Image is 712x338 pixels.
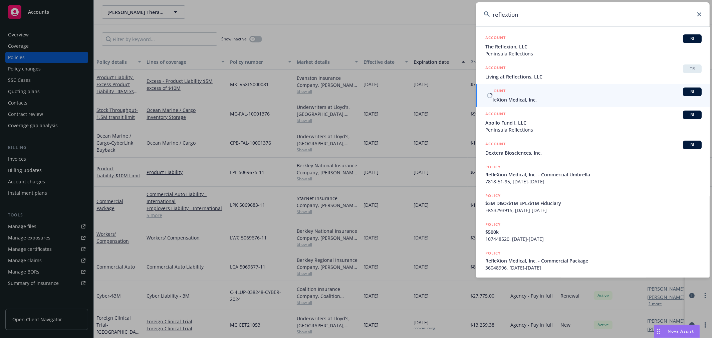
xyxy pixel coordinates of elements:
h5: POLICY [485,221,501,228]
a: ACCOUNTBIRefleXion Medical, Inc. [476,84,710,107]
a: ACCOUNTBIDextera Biosciences, Inc. [476,137,710,160]
a: ACCOUNTBIApollo Fund I, LLCPeninsula Reflections [476,107,710,137]
div: Drag to move [654,325,663,338]
span: Peninsula Reflections [485,50,702,57]
span: 36048996, [DATE]-[DATE] [485,264,702,271]
span: TR [686,66,699,72]
span: $3M D&O/$1M EPL/$1M Fiduciary [485,200,702,207]
span: EKS3293915, [DATE]-[DATE] [485,207,702,214]
h5: ACCOUNT [485,141,506,149]
span: RefleXion Medical, Inc. [485,96,702,103]
span: BI [686,36,699,42]
span: Nova Assist [668,328,694,334]
a: ACCOUNTTRLiving at Reflections, LLC [476,61,710,84]
input: Search... [476,2,710,26]
h5: ACCOUNT [485,111,506,119]
h5: ACCOUNT [485,88,506,96]
span: BI [686,142,699,148]
h5: ACCOUNT [485,64,506,72]
a: ACCOUNTBIThe Reflexion, LLCPeninsula Reflections [476,31,710,61]
span: Living at Reflections, LLC [485,73,702,80]
span: $500k [485,228,702,235]
a: POLICYRefleXion Medical, Inc. - Commercial Package36048996, [DATE]-[DATE] [476,246,710,275]
h5: ACCOUNT [485,34,506,42]
span: Dextera Biosciences, Inc. [485,149,702,156]
span: The Reflexion, LLC [485,43,702,50]
a: POLICY$3M D&O/$1M EPL/$1M FiduciaryEKS3293915, [DATE]-[DATE] [476,189,710,217]
a: POLICYRefleXion Medical, Inc. - Commercial Umbrella7818-51-95, [DATE]-[DATE] [476,160,710,189]
span: BI [686,89,699,95]
h5: POLICY [485,250,501,257]
span: 7818-51-95, [DATE]-[DATE] [485,178,702,185]
button: Nova Assist [654,325,700,338]
span: Apollo Fund I, LLC [485,119,702,126]
span: RefleXion Medical, Inc. - Commercial Package [485,257,702,264]
h5: POLICY [485,192,501,199]
span: BI [686,112,699,118]
span: Peninsula Reflections [485,126,702,133]
a: POLICY$500k107448520, [DATE]-[DATE] [476,217,710,246]
span: RefleXion Medical, Inc. - Commercial Umbrella [485,171,702,178]
span: 107448520, [DATE]-[DATE] [485,235,702,242]
h5: POLICY [485,164,501,170]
